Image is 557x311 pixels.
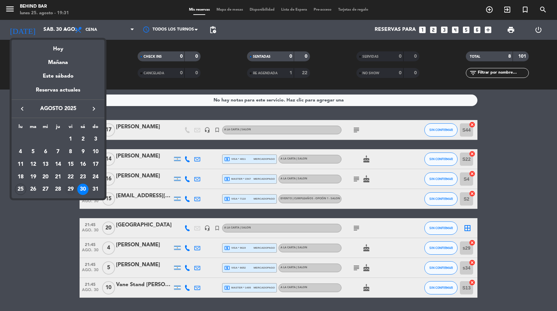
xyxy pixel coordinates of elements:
div: 21 [52,171,64,183]
td: 28 de agosto de 2025 [52,183,64,196]
td: 27 de agosto de 2025 [39,183,52,196]
div: 29 [65,184,76,195]
div: 15 [65,159,76,170]
td: 19 de agosto de 2025 [27,171,39,183]
td: 21 de agosto de 2025 [52,171,64,183]
th: jueves [52,123,64,133]
div: 1 [65,134,76,145]
div: 10 [90,146,101,157]
td: 31 de agosto de 2025 [89,183,102,196]
i: keyboard_arrow_left [18,105,26,113]
td: 10 de agosto de 2025 [89,146,102,158]
div: 3 [90,134,101,145]
div: 18 [15,171,26,183]
div: 7 [52,146,64,157]
div: 13 [40,159,51,170]
div: 23 [77,171,89,183]
td: 8 de agosto de 2025 [64,146,77,158]
button: keyboard_arrow_left [16,104,28,113]
th: viernes [64,123,77,133]
div: 2 [77,134,89,145]
div: 5 [28,146,39,157]
div: 6 [40,146,51,157]
div: 11 [15,159,26,170]
td: 20 de agosto de 2025 [39,171,52,183]
th: lunes [14,123,27,133]
td: 9 de agosto de 2025 [77,146,90,158]
td: 25 de agosto de 2025 [14,183,27,196]
td: 26 de agosto de 2025 [27,183,39,196]
th: sábado [77,123,90,133]
td: 23 de agosto de 2025 [77,171,90,183]
div: 17 [90,159,101,170]
i: keyboard_arrow_right [90,105,98,113]
td: 13 de agosto de 2025 [39,158,52,171]
td: 24 de agosto de 2025 [89,171,102,183]
div: 12 [28,159,39,170]
td: AGO. [14,133,64,146]
td: 3 de agosto de 2025 [89,133,102,146]
div: 28 [52,184,64,195]
div: 24 [90,171,101,183]
td: 14 de agosto de 2025 [52,158,64,171]
td: 29 de agosto de 2025 [64,183,77,196]
td: 15 de agosto de 2025 [64,158,77,171]
th: miércoles [39,123,52,133]
td: 1 de agosto de 2025 [64,133,77,146]
div: 31 [90,184,101,195]
td: 30 de agosto de 2025 [77,183,90,196]
div: 27 [40,184,51,195]
div: Este sábado [12,67,104,86]
div: 8 [65,146,76,157]
td: 11 de agosto de 2025 [14,158,27,171]
th: domingo [89,123,102,133]
div: 25 [15,184,26,195]
td: 5 de agosto de 2025 [27,146,39,158]
div: 4 [15,146,26,157]
td: 17 de agosto de 2025 [89,158,102,171]
td: 18 de agosto de 2025 [14,171,27,183]
td: 22 de agosto de 2025 [64,171,77,183]
td: 4 de agosto de 2025 [14,146,27,158]
td: 16 de agosto de 2025 [77,158,90,171]
th: martes [27,123,39,133]
td: 12 de agosto de 2025 [27,158,39,171]
div: Hoy [12,40,104,53]
div: 16 [77,159,89,170]
button: keyboard_arrow_right [88,104,100,113]
div: 14 [52,159,64,170]
td: 6 de agosto de 2025 [39,146,52,158]
div: 20 [40,171,51,183]
div: 19 [28,171,39,183]
div: 22 [65,171,76,183]
div: 30 [77,184,89,195]
div: 9 [77,146,89,157]
div: Reservas actuales [12,86,104,99]
div: Mañana [12,53,104,67]
td: 2 de agosto de 2025 [77,133,90,146]
td: 7 de agosto de 2025 [52,146,64,158]
span: agosto 2025 [28,104,88,113]
div: 26 [28,184,39,195]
